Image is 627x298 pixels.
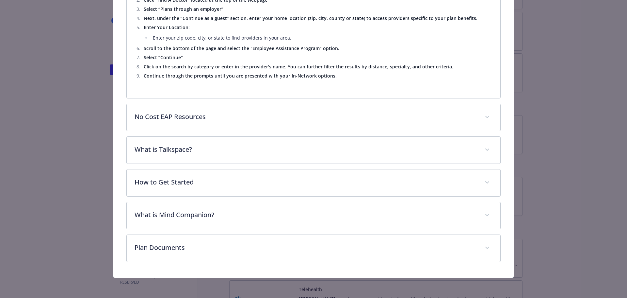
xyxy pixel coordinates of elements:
strong: Select “Continue” [144,54,183,61]
p: No Cost EAP Resources [135,112,477,122]
strong: Select “Plans through an employer” [144,6,223,12]
strong: Click on the search by category or enter in the provider's name. You can further filter the resul... [144,63,453,70]
p: How to Get Started [135,177,477,187]
div: How to Get Started [127,169,501,196]
p: Plan Documents [135,243,477,253]
li: Enter your zip code, city, or state to find providers in your area. [151,34,493,42]
p: What is Talkspace? [135,145,477,154]
div: What is Talkspace? [127,137,501,164]
div: Plan Documents [127,235,501,262]
p: What is Mind Companion? [135,210,477,220]
strong: Continue through the prompts until you are presented with your In-Network options. [144,73,337,79]
strong: Enter Your Location [144,24,188,30]
li: : [142,24,493,42]
div: No Cost EAP Resources [127,104,501,131]
strong: Next, under the “Continue as a guest” section, enter your home location (zip, city, county or sta... [144,15,477,21]
div: What is Mind Companion? [127,202,501,229]
strong: Scroll to the bottom of the page and select the "Employee Assistance Program" option. [144,45,339,51]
